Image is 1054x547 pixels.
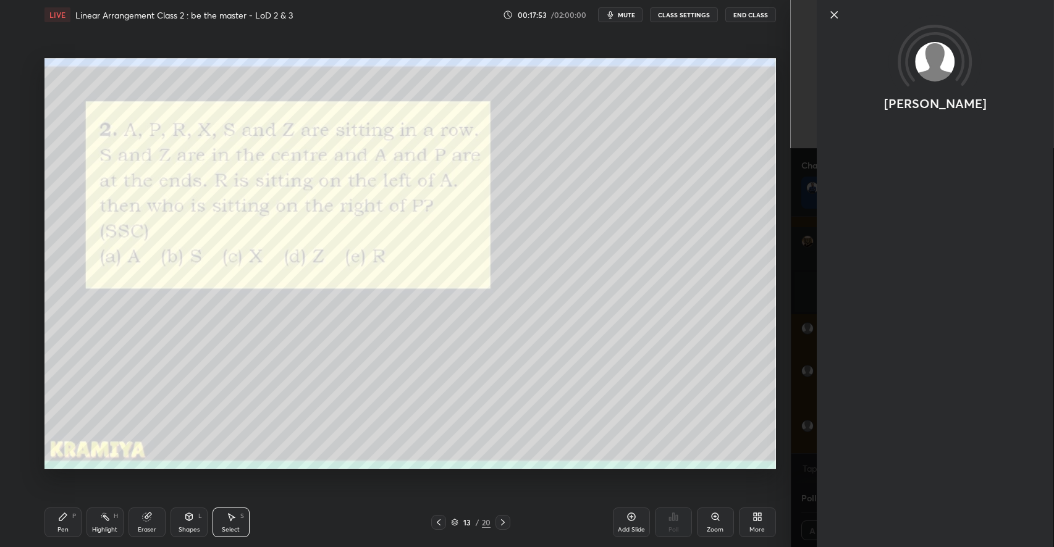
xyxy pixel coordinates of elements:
[916,42,955,81] img: default.png
[618,527,645,533] div: Add Slide
[476,519,479,526] div: /
[44,7,70,22] div: LIVE
[57,527,69,533] div: Pen
[650,7,718,22] button: CLASS SETTINGS
[749,527,765,533] div: More
[817,109,1054,122] div: animation
[598,7,643,22] button: mute
[138,527,156,533] div: Eraser
[179,527,200,533] div: Shapes
[92,527,117,533] div: Highlight
[707,527,723,533] div: Zoom
[72,513,76,519] div: P
[725,7,776,22] button: End Class
[198,513,202,519] div: L
[114,513,118,519] div: H
[618,10,635,19] span: mute
[461,519,473,526] div: 13
[482,517,491,528] div: 20
[222,527,240,533] div: Select
[240,513,244,519] div: S
[884,99,987,109] p: [PERSON_NAME]
[75,9,293,21] h4: Linear Arrangement Class 2 : be the master - LoD 2 & 3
